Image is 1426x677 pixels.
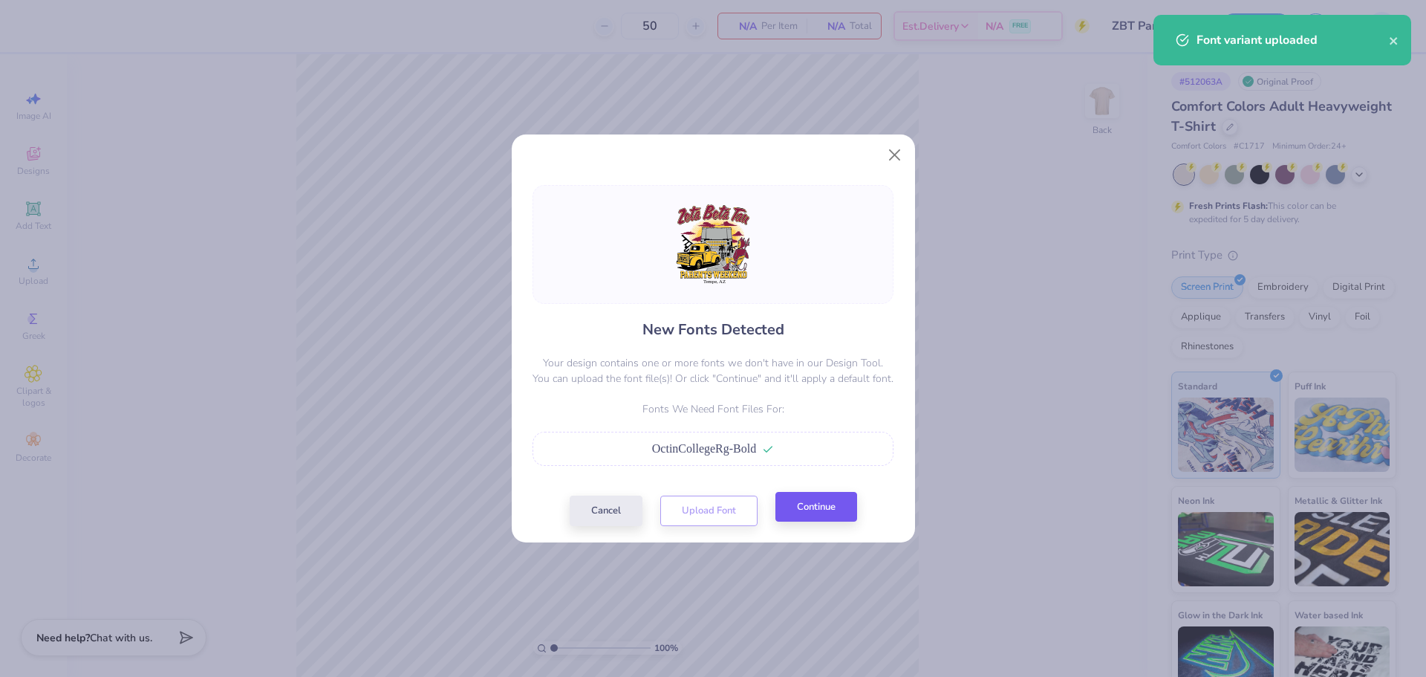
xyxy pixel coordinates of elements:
[652,442,756,455] span: OctinCollegeRg-Bold
[533,401,893,417] p: Fonts We Need Font Files For:
[570,496,642,526] button: Cancel
[775,492,857,522] button: Continue
[1197,31,1389,49] div: Font variant uploaded
[880,141,908,169] button: Close
[642,319,784,340] h4: New Fonts Detected
[533,355,893,386] p: Your design contains one or more fonts we don't have in our Design Tool. You can upload the font ...
[1389,31,1399,49] button: close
